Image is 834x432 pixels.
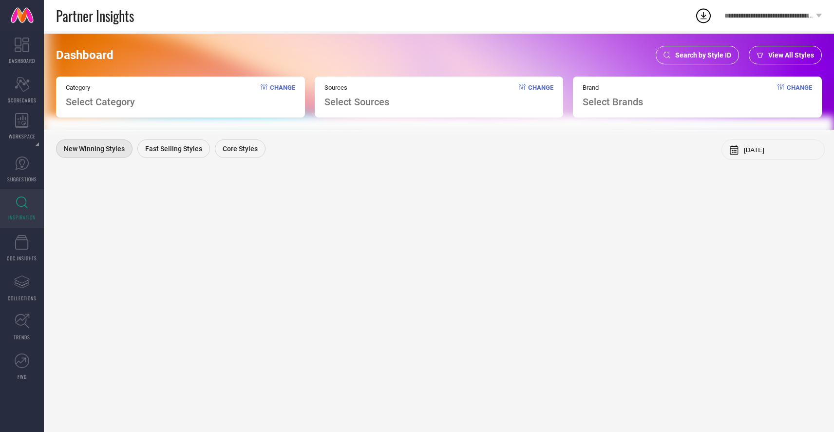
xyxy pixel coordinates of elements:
span: CDC INSIGHTS [7,255,37,262]
span: New Winning Styles [64,145,125,153]
span: INSPIRATION [8,214,36,221]
span: DASHBOARD [9,57,35,64]
span: Core Styles [223,145,258,153]
span: COLLECTIONS [8,295,37,302]
span: Change [528,84,553,108]
span: Change [787,84,812,108]
span: SCORECARDS [8,97,37,104]
span: Select Sources [324,96,389,108]
span: Fast Selling Styles [145,145,202,153]
span: Partner Insights [56,6,134,26]
span: Sources [324,84,389,91]
span: Select Category [66,96,135,108]
span: SUGGESTIONS [7,176,37,183]
span: View All Styles [768,51,814,59]
span: Category [66,84,135,91]
span: Dashboard [56,48,114,62]
span: WORKSPACE [9,133,36,140]
span: Search by Style ID [675,51,731,59]
span: Select Brands [583,96,643,108]
span: TRENDS [14,334,30,341]
div: Open download list [695,7,712,24]
span: FWD [18,373,27,380]
span: Brand [583,84,643,91]
input: Select month [744,146,817,154]
span: Change [270,84,295,108]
